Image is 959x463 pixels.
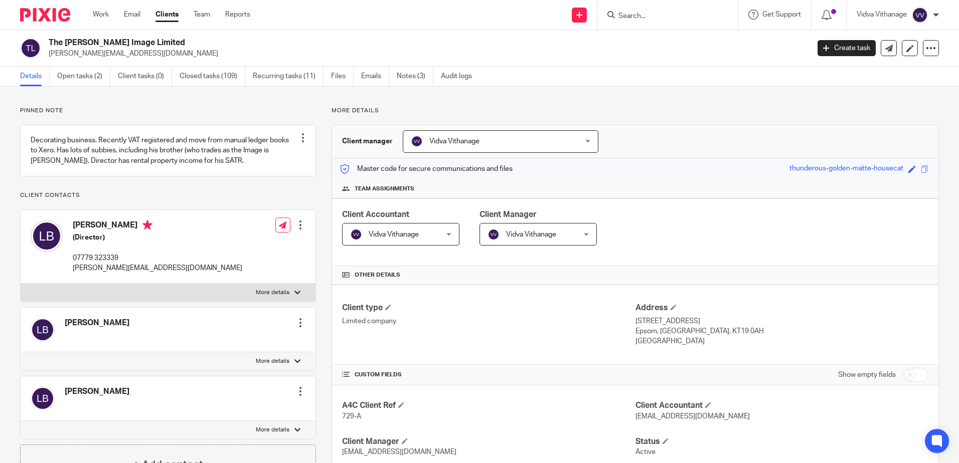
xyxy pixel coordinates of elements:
a: Emails [361,67,389,86]
a: Clients [155,10,179,20]
p: 07779 323339 [73,253,242,263]
p: More details [256,426,289,434]
img: svg%3E [31,386,55,410]
p: Epsom, [GEOGRAPHIC_DATA], KT19 0AH [635,326,928,336]
p: Client contacts [20,191,316,199]
span: Other details [355,271,400,279]
h4: [PERSON_NAME] [65,386,129,397]
label: Show empty fields [838,370,896,380]
a: Files [331,67,354,86]
h4: Address [635,303,928,313]
p: Limited company [342,316,635,326]
a: Create task [818,40,876,56]
p: Vidva Vithanage [857,10,907,20]
span: Vidva Vithanage [506,231,556,238]
i: Primary [142,220,152,230]
p: More details [256,357,289,365]
img: svg%3E [20,38,41,59]
img: svg%3E [488,228,500,241]
h3: Client manager [342,136,393,146]
img: svg%3E [912,7,928,23]
h4: Client Accountant [635,400,928,411]
p: More details [332,107,939,115]
a: Reports [225,10,250,20]
p: More details [256,289,289,297]
span: Vidva Vithanage [429,138,479,145]
h5: (Director) [73,233,242,243]
img: Pixie [20,8,70,22]
p: [GEOGRAPHIC_DATA] [635,336,928,346]
img: svg%3E [411,135,423,147]
span: Vidva Vithanage [369,231,419,238]
span: Client Manager [479,210,537,218]
a: Closed tasks (109) [180,67,245,86]
h4: [PERSON_NAME] [73,220,242,233]
img: svg%3E [350,228,362,241]
p: [PERSON_NAME][EMAIL_ADDRESS][DOMAIN_NAME] [73,263,242,273]
img: svg%3E [31,220,63,252]
h4: Client type [342,303,635,313]
h4: Client Manager [342,436,635,447]
h4: A4C Client Ref [342,400,635,411]
span: Active [635,448,656,455]
span: Get Support [762,11,801,18]
span: Team assignments [355,185,414,193]
a: Recurring tasks (11) [253,67,324,86]
h4: [PERSON_NAME] [65,318,129,328]
h2: The [PERSON_NAME] Image Limited [49,38,652,48]
a: Notes (3) [397,67,433,86]
span: [EMAIL_ADDRESS][DOMAIN_NAME] [342,448,456,455]
a: Email [124,10,140,20]
img: svg%3E [31,318,55,342]
a: Team [194,10,210,20]
span: 729-A [342,413,361,420]
h4: Status [635,436,928,447]
a: Audit logs [441,67,479,86]
span: Client Accountant [342,210,409,218]
h4: CUSTOM FIELDS [342,371,635,379]
p: [STREET_ADDRESS] [635,316,928,326]
a: Details [20,67,50,86]
input: Search [617,12,708,21]
a: Client tasks (0) [118,67,172,86]
a: Open tasks (2) [57,67,110,86]
p: Master code for secure communications and files [340,164,513,174]
p: Pinned note [20,107,316,115]
span: [EMAIL_ADDRESS][DOMAIN_NAME] [635,413,750,420]
div: thunderous-golden-matte-housecat [789,163,903,175]
p: [PERSON_NAME][EMAIL_ADDRESS][DOMAIN_NAME] [49,49,803,59]
a: Work [93,10,109,20]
